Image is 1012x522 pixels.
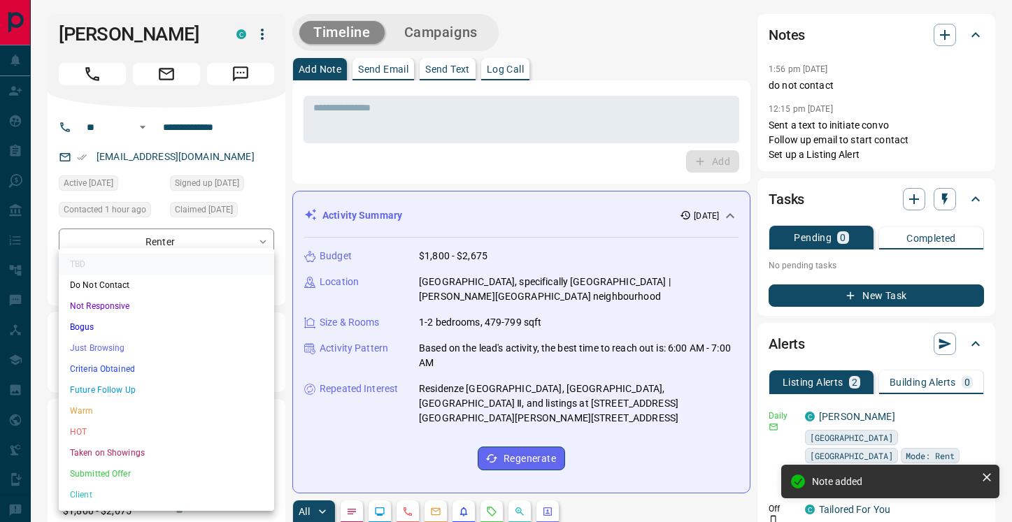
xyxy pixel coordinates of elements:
[812,476,976,487] div: Note added
[59,400,274,421] li: Warm
[59,442,274,463] li: Taken on Showings
[59,358,274,379] li: Criteria Obtained
[59,421,274,442] li: HOT
[59,317,274,338] li: Bogus
[59,296,274,317] li: Not Responsive
[59,463,274,484] li: Submitted Offer
[59,484,274,505] li: Client
[59,379,274,400] li: Future Follow Up
[59,275,274,296] li: Do Not Contact
[59,338,274,358] li: Just Browsing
